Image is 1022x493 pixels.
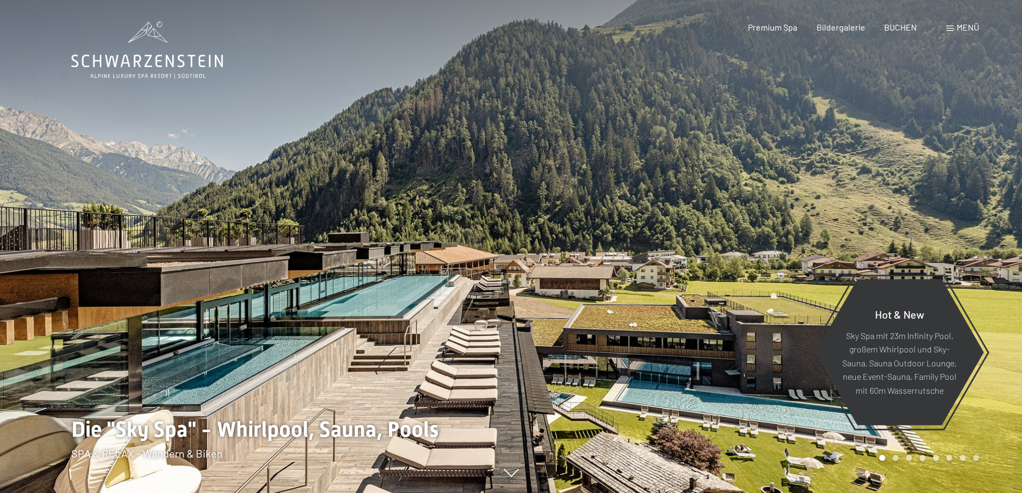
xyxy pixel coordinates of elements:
div: Carousel Page 4 [920,455,925,461]
div: Carousel Page 2 [893,455,899,461]
div: Carousel Page 3 [906,455,912,461]
span: Hot & New [875,307,924,320]
span: Menü [957,22,979,32]
a: Bildergalerie [817,22,865,32]
div: Carousel Pagination [876,455,979,461]
p: Sky Spa mit 23m Infinity Pool, großem Whirlpool und Sky-Sauna, Sauna Outdoor Lounge, neue Event-S... [841,328,958,397]
a: Premium Spa [748,22,797,32]
div: Carousel Page 8 [973,455,979,461]
a: Hot & New Sky Spa mit 23m Infinity Pool, großem Whirlpool und Sky-Sauna, Sauna Outdoor Lounge, ne... [814,278,984,426]
div: Carousel Page 1 (Current Slide) [879,455,885,461]
div: Carousel Page 6 [946,455,952,461]
div: Carousel Page 7 [960,455,966,461]
div: Carousel Page 5 [933,455,939,461]
a: BUCHEN [884,22,917,32]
